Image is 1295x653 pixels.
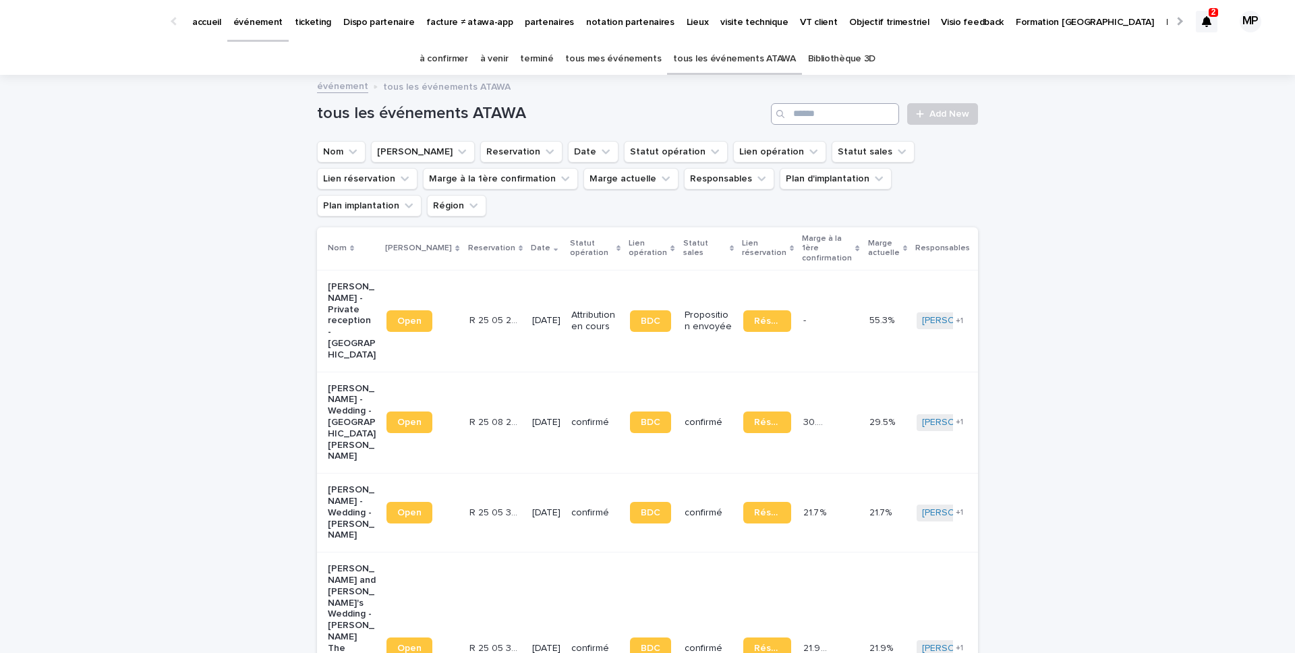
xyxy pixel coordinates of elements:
[532,507,560,519] p: [DATE]
[397,508,422,517] span: Open
[1240,11,1261,32] div: MP
[869,312,897,326] p: 55.3%
[371,141,475,163] button: Lien Stacker
[1211,7,1216,17] p: 2
[685,507,732,519] p: confirmé
[956,317,963,325] span: + 1
[868,236,900,261] p: Marge actuelle
[780,168,892,190] button: Plan d'implantation
[427,195,486,217] button: Région
[328,281,376,361] p: [PERSON_NAME] - Private reception - [GEOGRAPHIC_DATA]
[683,236,726,261] p: Statut sales
[641,316,660,326] span: BDC
[742,236,786,261] p: Lien réservation
[929,109,969,119] span: Add New
[469,505,520,519] p: R 25 05 3705
[869,505,894,519] p: 21.7%
[802,231,852,266] p: Marge à la 1ère confirmation
[386,502,432,523] a: Open
[803,414,830,428] p: 30.9 %
[803,505,829,519] p: 21.7 %
[907,103,978,125] a: Add New
[317,270,1186,372] tr: [PERSON_NAME] - Private reception - [GEOGRAPHIC_DATA]OpenR 25 05 263R 25 05 263 [DATE]Attribution...
[641,418,660,427] span: BDC
[803,312,809,326] p: -
[328,241,347,256] p: Nom
[684,168,774,190] button: Responsables
[531,241,550,256] p: Date
[317,168,418,190] button: Lien réservation
[386,411,432,433] a: Open
[743,502,791,523] a: Réservation
[754,316,780,326] span: Réservation
[423,168,578,190] button: Marge à la 1ère confirmation
[956,509,963,517] span: + 1
[317,104,766,123] h1: tous les événements ATAWA
[956,644,963,652] span: + 1
[532,417,560,428] p: [DATE]
[922,507,996,519] a: [PERSON_NAME]
[468,241,515,256] p: Reservation
[630,411,671,433] a: BDC
[317,474,1186,552] tr: [PERSON_NAME] - Wedding - [PERSON_NAME]OpenR 25 05 3705R 25 05 3705 [DATE]confirméBDCconfirméRése...
[565,43,661,75] a: tous mes événements
[532,315,560,326] p: [DATE]
[754,418,780,427] span: Réservation
[520,43,553,75] a: terminé
[771,103,899,125] input: Search
[743,310,791,332] a: Réservation
[480,43,509,75] a: à venir
[1196,11,1217,32] div: 2
[754,508,780,517] span: Réservation
[956,418,963,426] span: + 1
[641,644,660,653] span: BDC
[869,414,898,428] p: 29.5%
[571,507,619,519] p: confirmé
[397,316,422,326] span: Open
[386,310,432,332] a: Open
[571,310,619,333] p: Attribution en cours
[978,236,1034,261] p: Plan d'implantation
[385,241,452,256] p: [PERSON_NAME]
[630,502,671,523] a: BDC
[629,236,667,261] p: Lien opération
[469,414,520,428] p: R 25 08 241
[808,43,875,75] a: Bibliothèque 3D
[570,236,613,261] p: Statut opération
[480,141,563,163] button: Reservation
[27,8,158,35] img: Ls34BcGeRexTGTNfXpUC
[317,372,1186,474] tr: [PERSON_NAME] - Wedding - [GEOGRAPHIC_DATA][PERSON_NAME]OpenR 25 08 241R 25 08 241 [DATE]confirmé...
[583,168,679,190] button: Marge actuelle
[317,141,366,163] button: Nom
[832,141,915,163] button: Statut sales
[317,195,422,217] button: Plan implantation
[922,315,996,326] a: [PERSON_NAME]
[469,312,520,326] p: R 25 05 263
[733,141,826,163] button: Lien opération
[641,508,660,517] span: BDC
[754,644,780,653] span: Réservation
[328,484,376,541] p: [PERSON_NAME] - Wedding - [PERSON_NAME]
[922,417,996,428] a: [PERSON_NAME]
[328,383,376,463] p: [PERSON_NAME] - Wedding - [GEOGRAPHIC_DATA][PERSON_NAME]
[571,417,619,428] p: confirmé
[317,78,368,93] a: événement
[397,644,422,653] span: Open
[420,43,468,75] a: à confirmer
[630,310,671,332] a: BDC
[685,417,732,428] p: confirmé
[673,43,795,75] a: tous les événements ATAWA
[397,418,422,427] span: Open
[915,241,970,256] p: Responsables
[624,141,728,163] button: Statut opération
[685,310,732,333] p: Proposition envoyée
[743,411,791,433] a: Réservation
[383,78,511,93] p: tous les événements ATAWA
[568,141,618,163] button: Date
